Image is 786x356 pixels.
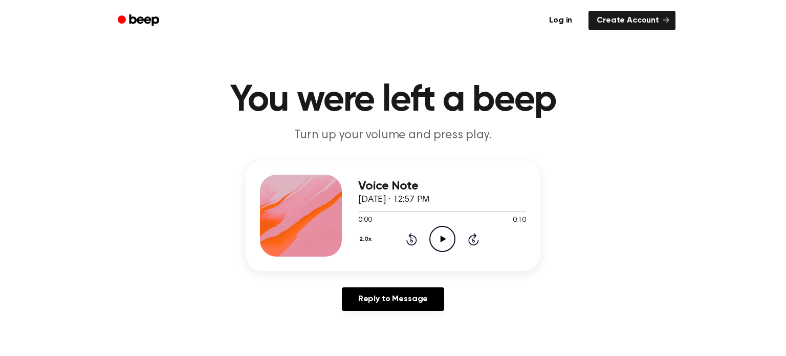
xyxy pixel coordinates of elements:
a: Log in [539,9,582,32]
p: Turn up your volume and press play. [196,127,589,144]
h3: Voice Note [358,179,526,193]
span: [DATE] · 12:57 PM [358,195,430,204]
span: 0:10 [513,215,526,226]
a: Beep [111,11,168,31]
h1: You were left a beep [131,82,655,119]
span: 0:00 [358,215,372,226]
button: 2.0x [358,231,375,248]
a: Reply to Message [342,287,444,311]
a: Create Account [588,11,675,30]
